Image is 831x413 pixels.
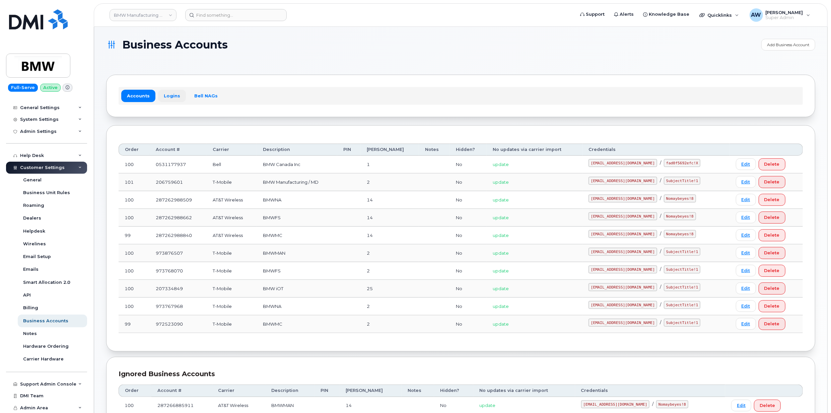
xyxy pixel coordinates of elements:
code: [EMAIL_ADDRESS][DOMAIN_NAME] [588,230,657,238]
span: update [493,215,509,220]
a: Edit [736,247,756,259]
span: Delete [764,250,780,256]
td: T-Mobile [207,315,257,333]
button: Delete [759,282,785,295]
td: AT&T Wireless [207,191,257,209]
span: update [493,286,509,291]
button: Delete [759,300,785,312]
span: update [493,250,509,256]
th: Hidden? [450,144,487,156]
span: update [493,179,509,185]
th: Notes [419,144,449,156]
span: Delete [764,161,780,167]
td: Bell [207,156,257,173]
th: [PERSON_NAME] [340,385,402,397]
td: 25 [361,280,419,298]
td: No [450,262,487,280]
td: 2 [361,262,419,280]
td: T-Mobile [207,298,257,315]
a: Accounts [121,90,155,102]
span: Delete [760,402,775,409]
td: 2 [361,244,419,262]
code: [EMAIL_ADDRESS][DOMAIN_NAME] [588,194,657,202]
span: update [493,162,509,167]
code: fad0f5692efc!X [664,159,700,167]
button: Delete [759,247,785,259]
td: 973876507 [150,244,207,262]
td: 100 [119,280,150,298]
span: update [493,304,509,309]
td: T-Mobile [207,244,257,262]
a: Edit [736,158,756,170]
button: Delete [759,265,785,277]
code: [EMAIL_ADDRESS][DOMAIN_NAME] [588,212,657,220]
td: BMW Canada Inc [257,156,337,173]
td: No [450,280,487,298]
td: 100 [119,298,150,315]
td: 287262988509 [150,191,207,209]
th: No updates via carrier import [473,385,575,397]
code: Nomaybeyes!8 [656,400,688,408]
td: BMWMAN [257,244,337,262]
td: 287262988662 [150,209,207,227]
td: 2 [361,298,419,315]
td: 100 [119,244,150,262]
td: 14 [361,227,419,244]
span: Delete [764,214,780,221]
td: 207334849 [150,280,207,298]
button: Delete [754,400,781,412]
span: update [493,233,509,238]
td: BMWNA [257,298,337,315]
td: 2 [361,315,419,333]
span: / [660,249,661,254]
td: T-Mobile [207,262,257,280]
td: BMWFS [257,209,337,227]
a: Edit [736,318,756,330]
td: 100 [119,262,150,280]
span: / [660,231,661,236]
td: No [450,156,487,173]
div: Ignored Business Accounts [119,369,803,379]
td: 14 [361,209,419,227]
td: BMW iOT [257,280,337,298]
a: Bell NAGs [189,90,223,102]
td: No [450,173,487,191]
span: / [660,160,661,165]
code: [EMAIL_ADDRESS][DOMAIN_NAME] [581,400,650,408]
td: 287262988840 [150,227,207,244]
td: No [450,227,487,244]
code: SubjectTitle!1 [664,301,700,309]
td: No [450,191,487,209]
code: [EMAIL_ADDRESS][DOMAIN_NAME] [588,159,657,167]
span: Delete [764,232,780,238]
code: [EMAIL_ADDRESS][DOMAIN_NAME] [588,319,657,327]
code: [EMAIL_ADDRESS][DOMAIN_NAME] [588,301,657,309]
button: Delete [759,176,785,188]
td: BMWNA [257,191,337,209]
td: No [450,209,487,227]
button: Delete [759,194,785,206]
span: / [660,195,661,201]
td: BMWFS [257,262,337,280]
iframe: Messenger Launcher [802,384,826,408]
button: Delete [759,212,785,224]
td: T-Mobile [207,173,257,191]
td: 100 [119,156,150,173]
span: Delete [764,179,780,185]
th: Description [265,385,315,397]
th: Order [119,385,151,397]
td: BMW Manufacturing / MD [257,173,337,191]
td: 972523090 [150,315,207,333]
span: / [660,266,661,272]
code: SubjectTitle!1 [664,319,700,327]
span: / [660,178,661,183]
span: Business Accounts [122,39,228,51]
td: BMWMC [257,315,337,333]
td: 101 [119,173,150,191]
td: T-Mobile [207,280,257,298]
a: Edit [736,300,756,312]
code: SubjectTitle!1 [664,283,700,291]
td: No [450,298,487,315]
span: Delete [764,267,780,274]
a: Add Business Account [761,39,815,51]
